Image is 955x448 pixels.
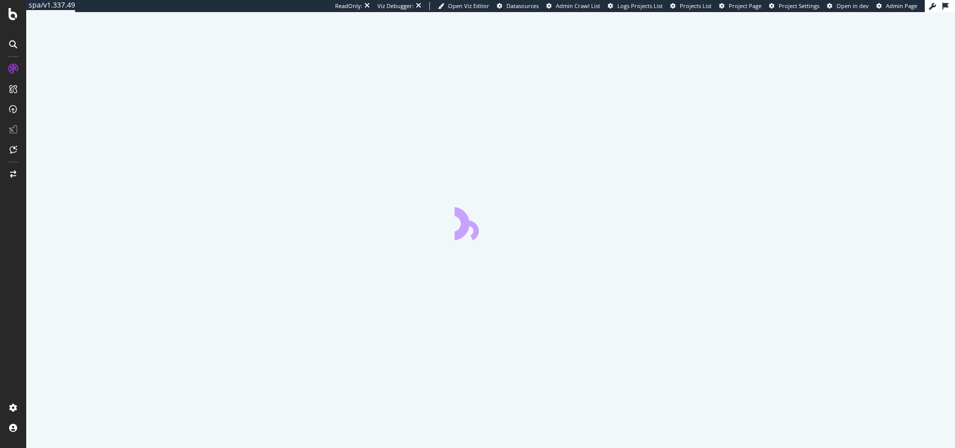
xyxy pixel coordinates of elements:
[506,2,539,10] span: Datasources
[497,2,539,10] a: Datasources
[729,2,761,10] span: Project Page
[335,2,362,10] div: ReadOnly:
[876,2,917,10] a: Admin Page
[719,2,761,10] a: Project Page
[455,204,527,240] div: animation
[670,2,712,10] a: Projects List
[827,2,869,10] a: Open in dev
[438,2,489,10] a: Open Viz Editor
[769,2,819,10] a: Project Settings
[837,2,869,10] span: Open in dev
[886,2,917,10] span: Admin Page
[680,2,712,10] span: Projects List
[617,2,663,10] span: Logs Projects List
[556,2,600,10] span: Admin Crawl List
[779,2,819,10] span: Project Settings
[608,2,663,10] a: Logs Projects List
[546,2,600,10] a: Admin Crawl List
[448,2,489,10] span: Open Viz Editor
[377,2,414,10] div: Viz Debugger:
